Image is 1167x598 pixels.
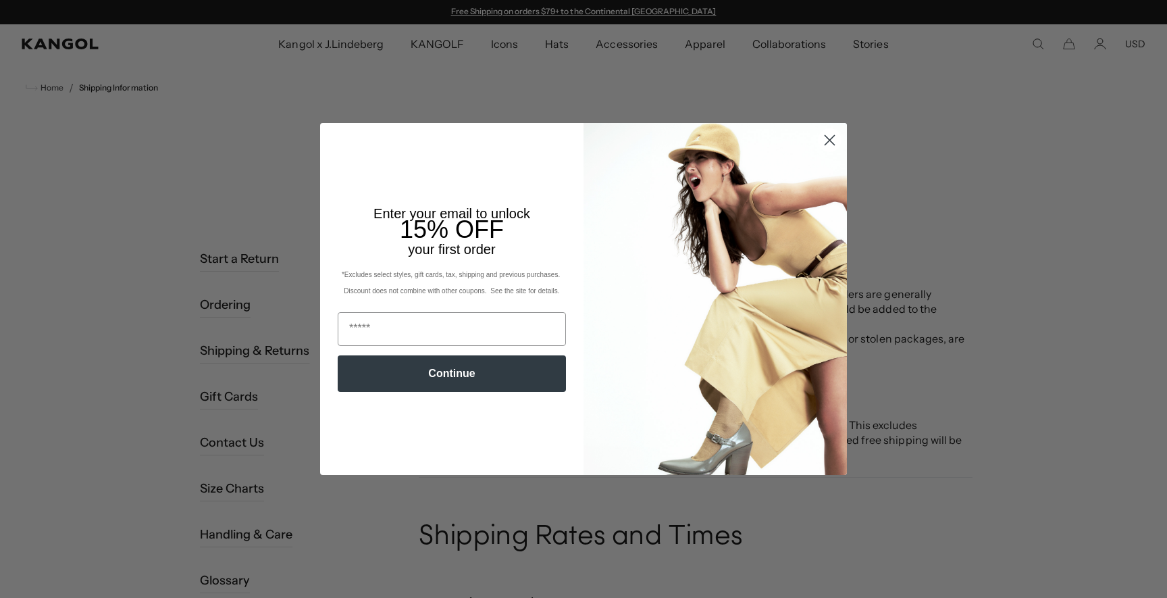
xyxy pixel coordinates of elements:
[338,355,566,392] button: Continue
[342,271,562,295] span: *Excludes select styles, gift cards, tax, shipping and previous purchases. Discount does not comb...
[818,128,841,152] button: Close dialog
[373,206,530,221] span: Enter your email to unlock
[400,216,504,243] span: 15% OFF
[408,242,495,257] span: your first order
[583,123,847,474] img: 93be19ad-e773-4382-80b9-c9d740c9197f.jpeg
[338,312,566,346] input: Email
